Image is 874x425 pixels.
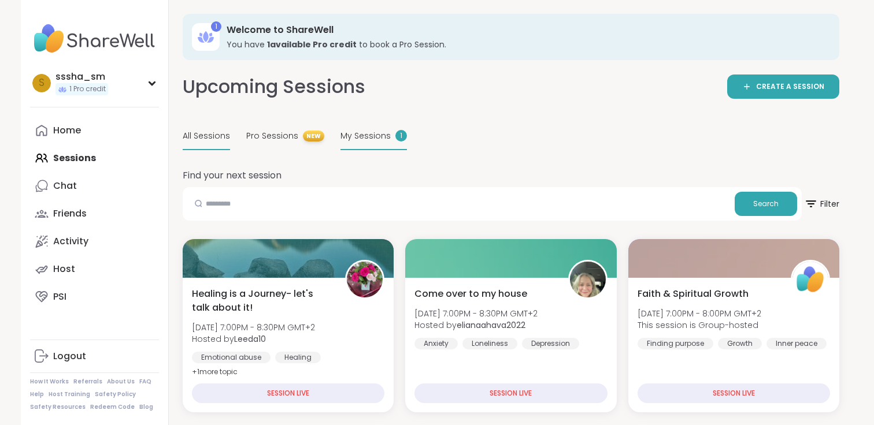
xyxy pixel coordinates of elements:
[234,333,266,345] b: Leeda10
[347,262,383,297] img: Leeda10
[735,192,797,216] button: Search
[30,172,159,200] a: Chat
[53,350,86,363] div: Logout
[139,403,153,411] a: Blog
[192,322,315,333] span: [DATE] 7:00PM - 8:30PM GMT+2
[192,287,332,315] span: Healing is a Journey- let's talk about it!
[275,352,321,363] div: Healing
[183,74,365,100] h2: Upcoming Sessions
[192,333,315,345] span: Hosted by
[53,290,66,303] div: PSI
[30,255,159,283] a: Host
[638,383,830,403] div: SESSION LIVE
[638,287,749,301] span: Faith & Spiritual Growth
[414,308,538,319] span: [DATE] 7:00PM - 8:30PM GMT+2
[267,39,357,50] b: 1 available Pro credit
[30,403,86,411] a: Safety Resources
[192,352,271,363] div: Emotional abuse
[53,124,81,137] div: Home
[753,199,779,209] span: Search
[227,24,823,36] h3: Welcome to ShareWell
[227,39,823,50] h3: You have to book a Pro Session.
[95,390,136,398] a: Safety Policy
[30,200,159,228] a: Friends
[638,308,761,319] span: [DATE] 7:00PM - 8:00PM GMT+2
[30,117,159,144] a: Home
[457,319,525,331] b: elianaahava2022
[49,390,90,398] a: Host Training
[53,235,88,248] div: Activity
[107,378,135,386] a: About Us
[727,74,839,99] a: CREATE A SESSION
[183,130,230,142] span: All Sessions
[766,338,827,349] div: Inner peace
[192,383,384,403] div: SESSION LIVE
[69,84,106,94] span: 1 Pro credit
[340,130,391,142] span: My Sessions
[30,390,44,398] a: Help
[570,262,606,297] img: elianaahava2022
[804,187,839,221] button: Filter
[30,228,159,255] a: Activity
[522,338,579,349] div: Depression
[756,82,824,92] span: CREATE A SESSION
[211,21,221,32] div: 1
[414,319,538,331] span: Hosted by
[638,319,761,331] span: This session is Group-hosted
[55,70,108,83] div: sssha_sm
[30,378,69,386] a: How It Works
[395,130,407,141] div: 1
[414,287,527,301] span: Come over to my house
[39,76,45,91] span: s
[792,262,828,297] img: ShareWell
[53,207,87,220] div: Friends
[183,169,282,182] h2: Find your next session
[30,18,159,59] img: ShareWell Nav Logo
[414,383,607,403] div: SESSION LIVE
[53,180,77,192] div: Chat
[73,378,102,386] a: Referrals
[30,342,159,370] a: Logout
[638,338,713,349] div: Finding purpose
[804,190,839,218] span: Filter
[718,338,762,349] div: Growth
[139,378,151,386] a: FAQ
[90,403,135,411] a: Redeem Code
[246,130,298,142] span: Pro Sessions
[462,338,517,349] div: Loneliness
[414,338,458,349] div: Anxiety
[303,131,324,141] span: NEW
[30,283,159,311] a: PSI
[53,263,75,275] div: Host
